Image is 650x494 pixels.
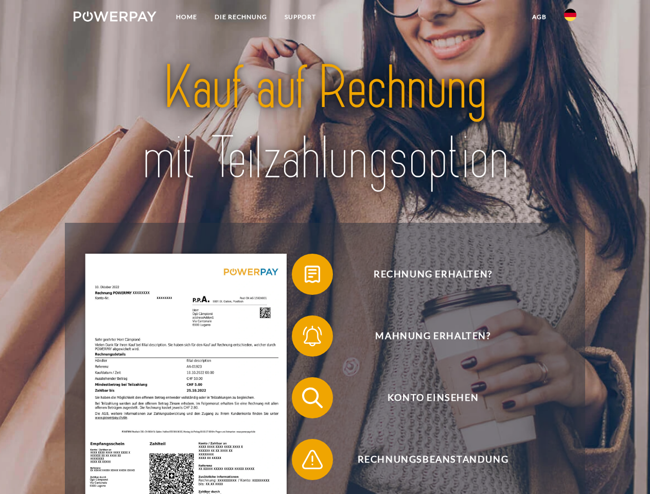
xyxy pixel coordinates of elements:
span: Mahnung erhalten? [307,315,559,357]
button: Konto einsehen [292,377,559,418]
a: DIE RECHNUNG [206,8,276,26]
img: qb_bell.svg [300,323,325,349]
span: Konto einsehen [307,377,559,418]
a: SUPPORT [276,8,325,26]
span: Rechnung erhalten? [307,254,559,295]
img: logo-powerpay-white.svg [74,11,156,22]
img: qb_bill.svg [300,261,325,287]
img: title-powerpay_de.svg [98,49,552,197]
button: Mahnung erhalten? [292,315,559,357]
button: Rechnungsbeanstandung [292,439,559,480]
img: de [564,9,576,21]
button: Rechnung erhalten? [292,254,559,295]
img: qb_search.svg [300,385,325,411]
span: Rechnungsbeanstandung [307,439,559,480]
a: agb [523,8,555,26]
img: qb_warning.svg [300,447,325,472]
a: Home [167,8,206,26]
